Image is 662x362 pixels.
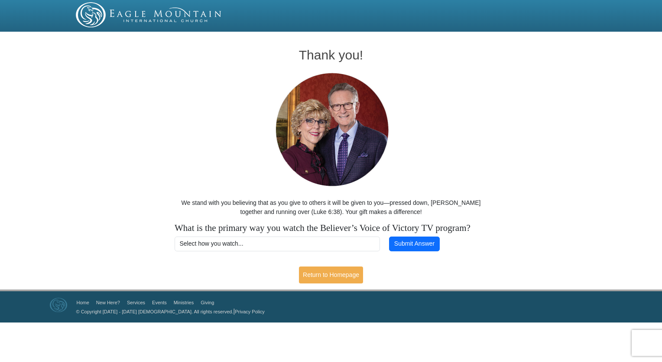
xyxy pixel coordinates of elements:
img: Eagle Mountain International Church [50,298,67,313]
button: Submit Answer [389,237,439,251]
a: © Copyright [DATE] - [DATE] [DEMOGRAPHIC_DATA]. All rights reserved. [76,309,234,314]
a: Privacy Policy [235,309,264,314]
a: Return to Homepage [299,267,363,283]
p: | [73,307,265,316]
a: Ministries [174,300,194,305]
a: Events [152,300,167,305]
a: Home [77,300,89,305]
img: Pastors George and Terri Pearsons [267,70,395,190]
a: New Here? [96,300,120,305]
h4: What is the primary way you watch the Believer’s Voice of Victory TV program? [175,223,487,234]
a: Services [127,300,145,305]
h1: Thank you! [170,48,492,62]
a: Giving [201,300,214,305]
p: We stand with you believing that as you give to others it will be given to you—pressed down, [PER... [170,198,492,217]
img: EMIC [76,2,222,27]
